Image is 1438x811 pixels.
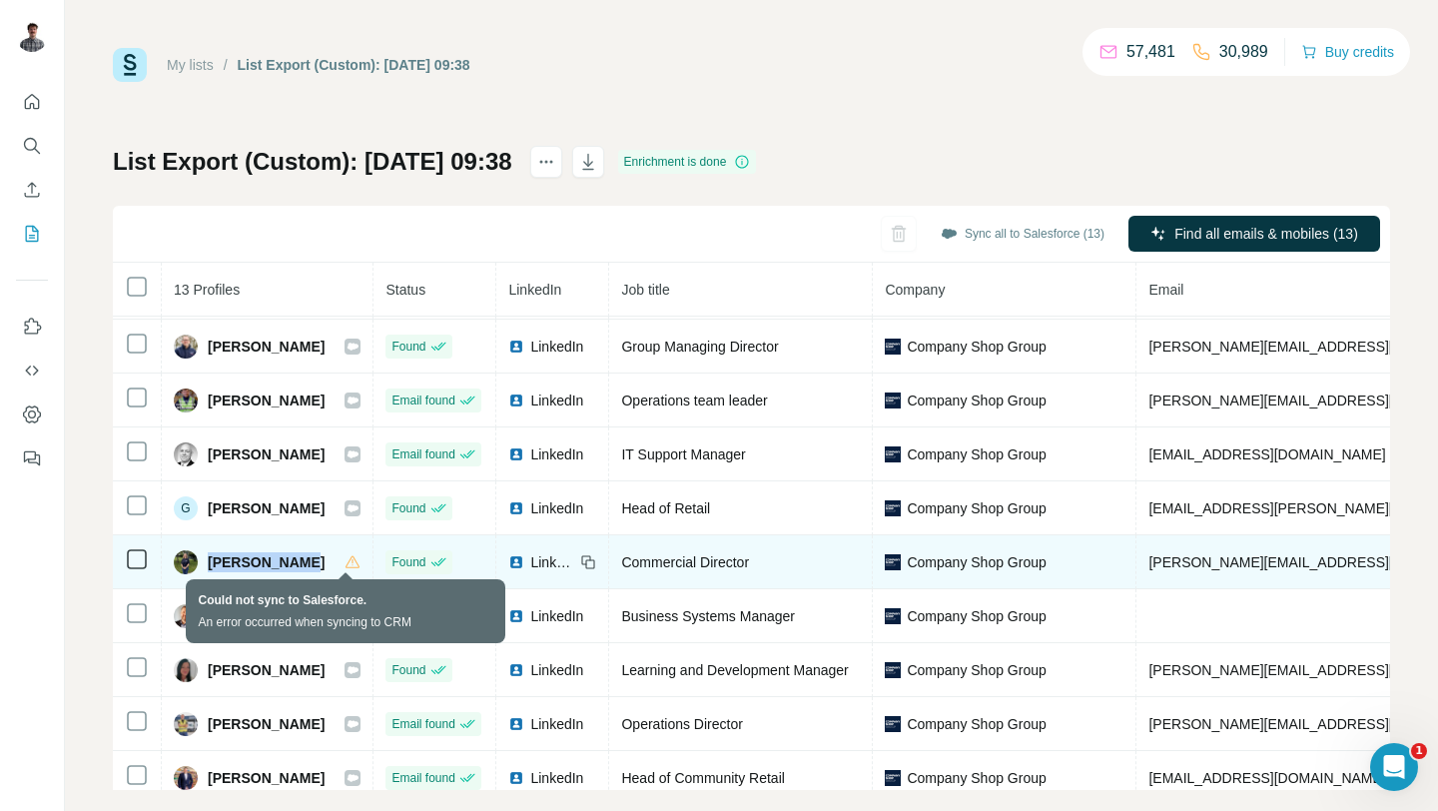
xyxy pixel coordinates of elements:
[885,446,901,462] img: company-logo
[530,768,583,788] span: LinkedIn
[621,446,745,462] span: IT Support Manager
[508,770,524,786] img: LinkedIn logo
[208,714,325,734] span: [PERSON_NAME]
[885,662,901,678] img: company-logo
[391,607,460,625] span: Mobile found
[208,498,325,518] span: [PERSON_NAME]
[208,337,325,357] span: [PERSON_NAME]
[530,714,583,734] span: LinkedIn
[907,606,1046,626] span: Company Shop Group
[508,500,524,516] img: LinkedIn logo
[1411,743,1427,759] span: 1
[174,766,198,790] img: Avatar
[1128,216,1380,252] button: Find all emails & mobiles (13)
[174,282,240,298] span: 13 Profiles
[530,552,574,572] span: LinkedIn
[113,48,147,82] img: Surfe Logo
[167,57,214,73] a: My lists
[1301,38,1394,66] button: Buy credits
[530,606,583,626] span: LinkedIn
[530,146,562,178] button: actions
[508,716,524,732] img: LinkedIn logo
[885,554,901,570] img: company-logo
[174,389,198,412] img: Avatar
[391,715,454,733] span: Email found
[1126,40,1175,64] p: 57,481
[113,146,512,178] h1: List Export (Custom): [DATE] 09:38
[208,391,325,410] span: [PERSON_NAME]
[16,309,48,345] button: Use Surfe on LinkedIn
[927,219,1118,249] button: Sync all to Salesforce (13)
[907,660,1046,680] span: Company Shop Group
[885,339,901,355] img: company-logo
[621,716,742,732] span: Operations Director
[885,716,901,732] img: company-logo
[621,339,778,355] span: Group Managing Director
[621,282,669,298] span: Job title
[907,552,1046,572] span: Company Shop Group
[1370,743,1418,791] iframe: Intercom live chat
[16,353,48,389] button: Use Surfe API
[1219,40,1268,64] p: 30,989
[508,339,524,355] img: LinkedIn logo
[530,337,583,357] span: LinkedIn
[885,500,901,516] img: company-logo
[508,393,524,408] img: LinkedIn logo
[391,445,454,463] span: Email found
[508,554,524,570] img: LinkedIn logo
[16,440,48,476] button: Feedback
[885,608,901,624] img: company-logo
[907,714,1046,734] span: Company Shop Group
[174,550,198,574] img: Avatar
[885,770,901,786] img: company-logo
[208,660,325,680] span: [PERSON_NAME]
[391,553,425,571] span: Found
[208,444,325,464] span: [PERSON_NAME]
[508,662,524,678] img: LinkedIn logo
[391,499,425,517] span: Found
[618,150,757,174] div: Enrichment is done
[621,393,767,408] span: Operations team leader
[174,712,198,736] img: Avatar
[391,661,425,679] span: Found
[391,338,425,356] span: Found
[530,391,583,410] span: LinkedIn
[621,500,710,516] span: Head of Retail
[530,444,583,464] span: LinkedIn
[174,658,198,682] img: Avatar
[174,335,198,359] img: Avatar
[16,84,48,120] button: Quick start
[16,172,48,208] button: Enrich CSV
[16,128,48,164] button: Search
[16,20,48,52] img: Avatar
[907,337,1046,357] span: Company Shop Group
[1148,446,1385,462] span: [EMAIL_ADDRESS][DOMAIN_NAME]
[530,660,583,680] span: LinkedIn
[1148,770,1385,786] span: [EMAIL_ADDRESS][DOMAIN_NAME]
[508,282,561,298] span: LinkedIn
[621,554,749,570] span: Commercial Director
[1148,282,1183,298] span: Email
[174,496,198,520] div: G
[1174,224,1358,244] span: Find all emails & mobiles (13)
[508,608,524,624] img: LinkedIn logo
[907,768,1046,788] span: Company Shop Group
[174,604,198,628] img: Avatar
[907,444,1046,464] span: Company Shop Group
[16,216,48,252] button: My lists
[208,768,325,788] span: [PERSON_NAME]
[621,608,795,624] span: Business Systems Manager
[224,55,228,75] li: /
[208,606,325,626] span: [PERSON_NAME]
[174,442,198,466] img: Avatar
[530,498,583,518] span: LinkedIn
[391,769,454,787] span: Email found
[621,662,848,678] span: Learning and Development Manager
[508,446,524,462] img: LinkedIn logo
[885,393,901,408] img: company-logo
[16,397,48,432] button: Dashboard
[391,392,454,409] span: Email found
[907,498,1046,518] span: Company Shop Group
[907,391,1046,410] span: Company Shop Group
[208,552,325,572] span: [PERSON_NAME]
